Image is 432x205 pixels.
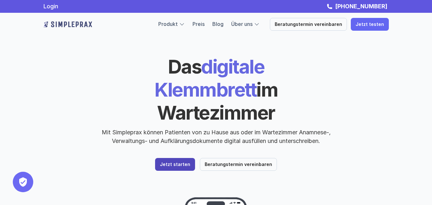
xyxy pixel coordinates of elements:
span: Das [168,55,201,78]
a: Jetzt testen [351,18,389,31]
p: Jetzt starten [160,162,190,167]
a: Login [43,3,58,10]
p: Jetzt testen [356,22,384,27]
a: [PHONE_NUMBER] [334,3,389,10]
h1: digitale Klemmbrett [106,55,326,124]
p: Beratungstermin vereinbaren [205,162,272,167]
a: Produkt [158,21,178,27]
a: Preis [192,21,205,27]
a: Beratungstermin vereinbaren [200,158,277,171]
a: Beratungstermin vereinbaren [270,18,347,31]
a: Blog [212,21,224,27]
span: im Wartezimmer [157,78,281,124]
a: Jetzt starten [155,158,195,171]
a: Über uns [231,21,253,27]
p: Beratungstermin vereinbaren [275,22,342,27]
p: Mit Simpleprax können Patienten von zu Hause aus oder im Wartezimmer Anamnese-, Verwaltungs- und ... [96,128,336,145]
strong: [PHONE_NUMBER] [335,3,387,10]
